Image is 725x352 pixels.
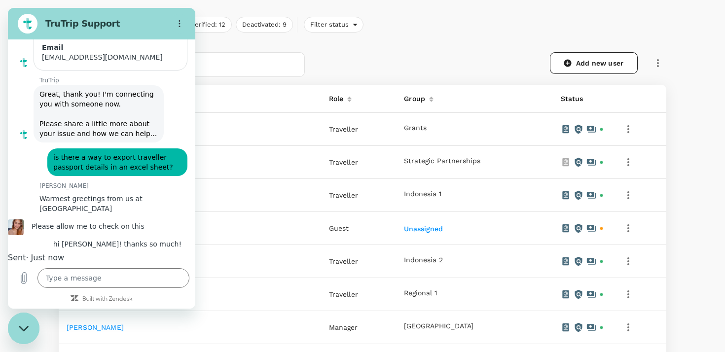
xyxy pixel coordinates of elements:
span: Warmest greetings from us at [GEOGRAPHIC_DATA] [32,187,137,205]
button: Grants [404,124,427,132]
button: [GEOGRAPHIC_DATA] [404,322,473,330]
h2: TruTrip Support [37,10,158,22]
span: is there a way to export traveller passport details in an excel sheet? [45,145,165,163]
div: Role [325,89,344,105]
button: Indonesia 1 [404,190,441,198]
p: TruTrip [32,69,187,76]
button: Options menu [162,6,181,26]
span: Filter status [304,20,353,30]
button: Strategic Partnerships [404,157,480,165]
div: [EMAIL_ADDRESS][DOMAIN_NAME] [34,44,171,54]
span: Guest [329,224,349,232]
th: Status [553,85,612,113]
button: Deactivated: 9 [236,17,293,33]
span: Traveller [329,125,358,133]
span: hi [PERSON_NAME]! thanks so much! [45,232,174,240]
div: Email [34,35,171,44]
span: Great, thank you! I'm connecting you with someone now. Please share a little more about your issu... [32,82,149,130]
span: Traveller [329,290,358,298]
iframe: Messaging window [8,8,195,309]
a: [PERSON_NAME] [67,323,124,331]
span: Traveller [329,158,358,166]
span: Traveller [329,191,358,199]
button: Not verified: 12 [172,17,232,33]
button: Upload file [6,260,26,280]
a: Built with Zendesk: Visit the Zendesk website in a new tab [74,288,125,295]
div: Filter status [304,17,363,33]
span: Manager [329,323,358,331]
span: Traveller [329,257,358,265]
div: Group [400,89,425,105]
iframe: Button to launch messaging window, conversation in progress [8,313,39,344]
a: Add new user [550,52,638,74]
button: Regional 1 [404,289,437,297]
p: [PERSON_NAME] [32,174,187,182]
button: Unassigned [404,225,445,233]
span: Please allow me to check on this [24,214,137,222]
button: Indonesia 2 [404,256,443,264]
